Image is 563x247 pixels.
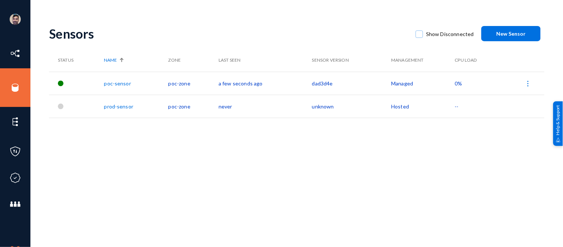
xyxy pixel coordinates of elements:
th: Status [49,49,104,72]
td: poc-zone [168,72,219,95]
img: icon-members.svg [10,199,21,210]
img: icon-compliance.svg [10,172,21,183]
div: Help & Support [553,101,563,146]
img: icon-policies.svg [10,146,21,157]
td: -- [455,95,498,118]
th: Management [392,49,455,72]
a: poc-sensor [104,80,131,87]
td: unknown [312,95,392,118]
td: Hosted [392,95,455,118]
a: prod-sensor [104,103,134,110]
th: Last Seen [219,49,312,72]
td: poc-zone [168,95,219,118]
th: CPU Load [455,49,498,72]
img: help_support.svg [556,137,561,142]
div: Sensors [49,26,408,41]
button: New Sensor [481,26,541,41]
span: Name [104,57,117,64]
td: Managed [392,72,455,95]
td: a few seconds ago [219,72,312,95]
img: icon-sources.svg [10,82,21,93]
th: Sensor Version [312,49,392,72]
td: never [219,95,312,118]
img: icon-inventory.svg [10,48,21,59]
img: icon-elements.svg [10,116,21,127]
td: dad3d4e [312,72,392,95]
img: icon-more.svg [524,80,532,87]
th: Zone [168,49,219,72]
span: New Sensor [497,30,526,37]
div: Name [104,57,165,64]
span: Show Disconnected [426,29,474,40]
img: ACg8ocK1ZkZ6gbMmCU1AeqPIsBvrTWeY1xNXvgxNjkUXxjcqAiPEIvU=s96-c [10,14,21,25]
span: 0% [455,80,462,87]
